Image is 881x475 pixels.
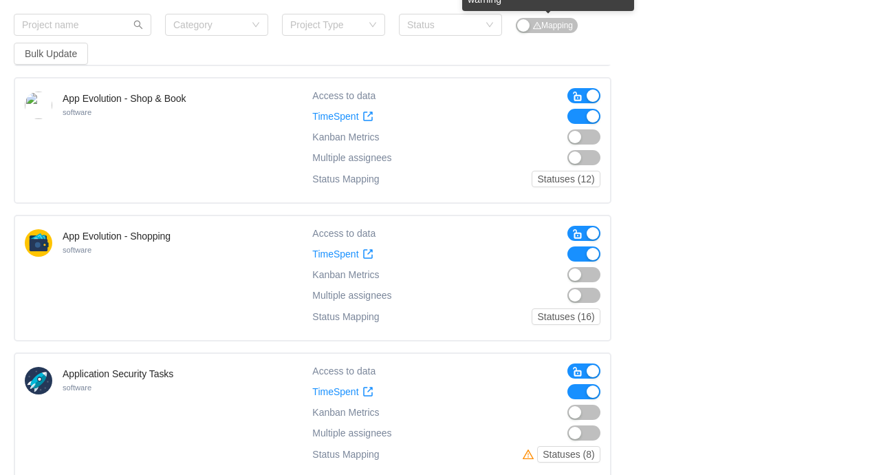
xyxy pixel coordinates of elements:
span: Multiple assignees [312,290,391,302]
button: Statuses (12) [532,171,600,187]
span: TimeSpent [312,111,358,123]
span: TimeSpent [312,249,358,260]
div: Category [173,18,245,32]
div: Status Mapping [312,171,379,187]
div: Project Type [290,18,362,32]
span: Multiple assignees [312,427,391,439]
i: icon: down [486,21,494,30]
div: Status Mapping [312,446,379,463]
span: TimeSpent [312,386,358,398]
i: icon: warning [533,21,541,30]
i: icon: down [369,21,377,30]
div: Status Mapping [312,308,379,325]
small: software [63,383,91,392]
img: 12423 [25,367,52,394]
div: Access to data [312,88,376,103]
a: TimeSpent [312,386,373,398]
h4: Application Security Tasks [63,367,173,381]
button: Bulk Update [14,43,88,65]
small: software [63,108,91,116]
span: Kanban Metrics [312,269,379,280]
h4: App Evolution - Shop & Book [63,92,186,105]
span: Kanban Metrics [312,407,379,418]
img: 12415 [25,229,52,257]
h4: App Evolution - Shopping [63,229,171,243]
span: Kanban Metrics [312,131,379,142]
span: Multiple assignees [312,152,391,164]
span: Mapping [533,21,573,30]
i: icon: down [252,21,260,30]
img: 12495 [25,92,52,119]
a: TimeSpent [312,111,373,123]
input: Project name [14,14,151,36]
div: Access to data [312,363,376,379]
div: Status [407,18,479,32]
a: TimeSpent [312,249,373,260]
button: Statuses (16) [532,308,600,325]
small: software [63,246,91,254]
i: icon: warning [523,449,537,460]
div: Access to data [312,226,376,241]
i: icon: search [133,20,143,30]
button: Statuses (8) [537,446,600,463]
